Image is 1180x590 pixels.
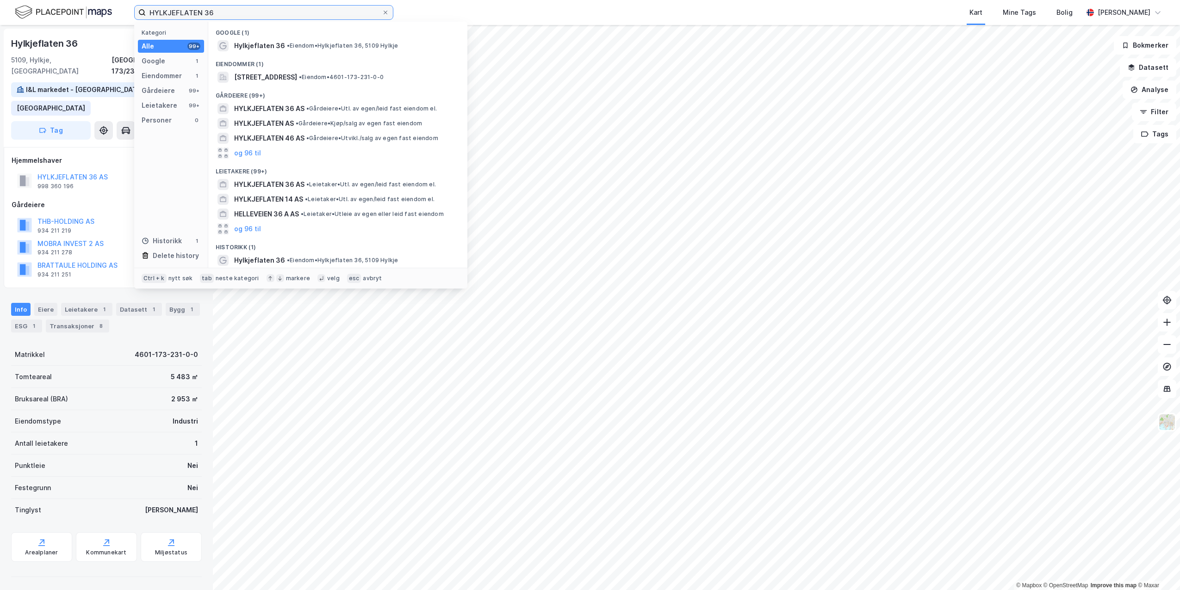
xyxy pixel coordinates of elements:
[142,55,165,67] div: Google
[142,100,177,111] div: Leietakere
[11,121,91,140] button: Tag
[168,275,193,282] div: nytt søk
[195,438,198,449] div: 1
[12,199,201,210] div: Gårdeiere
[234,72,297,83] span: [STREET_ADDRESS]
[34,303,57,316] div: Eiere
[1091,582,1137,589] a: Improve this map
[306,181,309,188] span: •
[86,549,126,556] div: Kommunekart
[187,43,200,50] div: 99+
[234,147,261,159] button: og 96 til
[1132,103,1176,121] button: Filter
[37,271,71,278] div: 934 211 251
[187,482,198,493] div: Nei
[46,320,109,332] div: Transaksjoner
[208,53,467,70] div: Eiendommer (1)
[149,305,158,314] div: 1
[234,103,304,114] span: HYLKJEFLATEN 36 AS
[11,55,112,77] div: 5109, Hylkje, [GEOGRAPHIC_DATA]
[153,250,199,261] div: Delete history
[1003,7,1036,18] div: Mine Tags
[11,303,31,316] div: Info
[146,6,382,19] input: Søk på adresse, matrikkel, gårdeiere, leietakere eller personer
[166,303,200,316] div: Bygg
[155,549,187,556] div: Miljøstatus
[25,549,58,556] div: Arealplaner
[363,275,382,282] div: avbryt
[15,371,52,382] div: Tomteareal
[216,275,259,282] div: neste kategori
[142,235,182,246] div: Historikk
[37,227,71,234] div: 934 211 219
[193,237,200,245] div: 1
[305,196,435,203] span: Leietaker • Utl. av egen/leid fast eiendom el.
[969,7,982,18] div: Kart
[15,393,68,405] div: Bruksareal (BRA)
[296,120,422,127] span: Gårdeiere • Kjøp/salg av egen fast eiendom
[1120,58,1176,77] button: Datasett
[296,120,298,127] span: •
[99,305,109,314] div: 1
[112,55,202,77] div: [GEOGRAPHIC_DATA], 173/231
[1098,7,1150,18] div: [PERSON_NAME]
[1158,413,1176,431] img: Z
[1114,36,1176,55] button: Bokmerker
[287,42,290,49] span: •
[234,179,304,190] span: HYLKJEFLATEN 36 AS
[15,482,51,493] div: Festegrunn
[15,438,68,449] div: Antall leietakere
[200,274,214,283] div: tab
[96,321,106,331] div: 8
[187,102,200,109] div: 99+
[61,303,112,316] div: Leietakere
[15,349,45,360] div: Matrikkel
[142,85,175,96] div: Gårdeiere
[1133,125,1176,143] button: Tags
[142,29,204,36] div: Kategori
[15,460,45,471] div: Punktleie
[187,87,200,94] div: 99+
[1043,582,1088,589] a: OpenStreetMap
[171,393,198,405] div: 2 953 ㎡
[26,84,143,95] div: I&L markedet - [GEOGRAPHIC_DATA]
[306,181,436,188] span: Leietaker • Utl. av egen/leid fast eiendom el.
[193,117,200,124] div: 0
[347,274,361,283] div: esc
[287,257,398,264] span: Eiendom • Hylkjeflaten 36, 5109 Hylkje
[1134,546,1180,590] div: Chat Widget
[327,275,340,282] div: velg
[142,115,172,126] div: Personer
[142,274,167,283] div: Ctrl + k
[306,135,438,142] span: Gårdeiere • Utvikl./salg av egen fast eiendom
[11,36,80,51] div: Hylkjeflaten 36
[193,72,200,80] div: 1
[234,223,261,234] button: og 96 til
[37,249,72,256] div: 934 211 278
[208,22,467,38] div: Google (1)
[306,105,309,112] span: •
[15,416,61,427] div: Eiendomstype
[301,210,304,217] span: •
[173,416,198,427] div: Industri
[234,118,294,129] span: HYLKJEFLATEN AS
[234,133,304,144] span: HYLKJEFLATEN 46 AS
[287,257,290,264] span: •
[142,70,182,81] div: Eiendommer
[193,57,200,65] div: 1
[29,321,38,331] div: 1
[187,305,196,314] div: 1
[208,85,467,101] div: Gårdeiere (99+)
[1123,80,1176,99] button: Analyse
[305,196,308,203] span: •
[287,42,398,49] span: Eiendom • Hylkjeflaten 36, 5109 Hylkje
[234,209,299,220] span: HELLEVEIEN 36 A AS
[208,160,467,177] div: Leietakere (99+)
[116,303,162,316] div: Datasett
[12,155,201,166] div: Hjemmelshaver
[11,320,42,332] div: ESG
[234,40,285,51] span: Hylkjeflaten 36
[306,105,437,112] span: Gårdeiere • Utl. av egen/leid fast eiendom el.
[37,183,74,190] div: 998 360 196
[234,255,285,266] span: Hylkjeflaten 36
